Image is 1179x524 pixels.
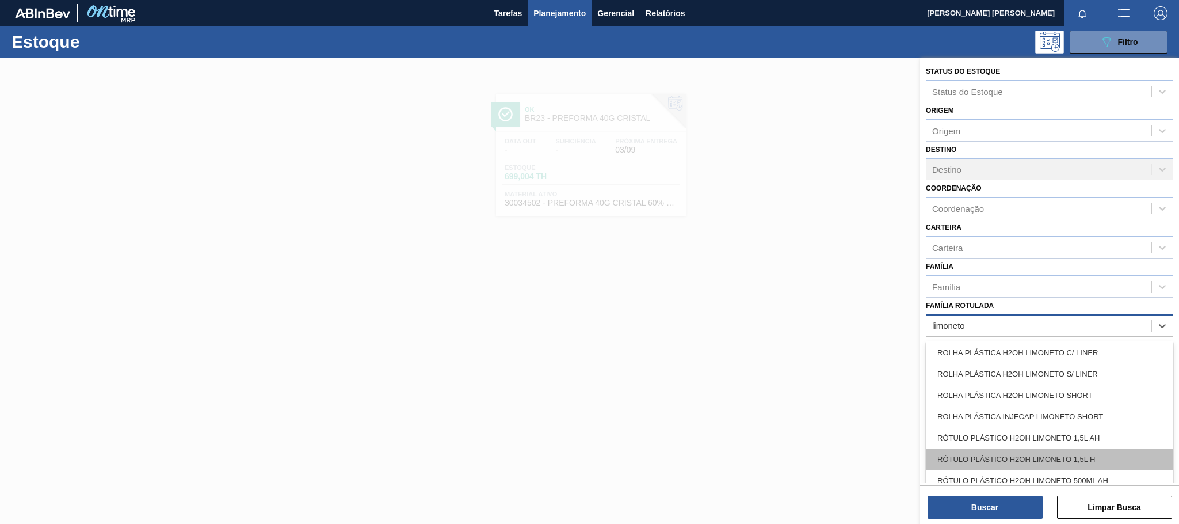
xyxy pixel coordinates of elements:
label: Família Rotulada [926,302,994,310]
div: ROLHA PLÁSTICA H2OH LIMONETO SHORT [926,385,1173,406]
label: Família [926,263,953,271]
div: RÓTULO PLÁSTICO H2OH LIMONETO 1,5L AH [926,427,1173,449]
img: Logout [1154,6,1167,20]
div: Status do Estoque [932,86,1003,96]
div: ROLHA PLÁSTICA H2OH LIMONETO S/ LINER [926,363,1173,385]
div: Coordenação [932,204,984,214]
label: Origem [926,107,954,115]
span: Tarefas [494,6,522,20]
img: TNhmsLtSVTkK8tSr43FrP2fwEKptu5GPRR3wAAAABJRU5ErkJggg== [15,8,70,18]
span: Planejamento [533,6,586,20]
div: ROLHA PLÁSTICA H2OH LIMONETO C/ LINER [926,342,1173,363]
label: Carteira [926,223,961,231]
label: Material ativo [926,341,983,349]
button: Filtro [1070,31,1167,54]
div: Carteira [932,242,963,252]
label: Status do Estoque [926,67,1000,75]
div: Família [932,282,960,291]
div: RÓTULO PLÁSTICO H2OH LIMONETO 500ML AH [926,470,1173,491]
div: Pogramando: nenhum usuário selecionado [1035,31,1064,54]
div: ROLHA PLÁSTICA INJECAP LIMONETO SHORT [926,406,1173,427]
img: userActions [1117,6,1131,20]
span: Gerencial [597,6,634,20]
h1: Estoque [12,35,185,48]
div: RÓTULO PLÁSTICO H2OH LIMONETO 1,5L H [926,449,1173,470]
label: Destino [926,146,956,154]
button: Notificações [1064,5,1101,21]
span: Relatórios [646,6,685,20]
label: Coordenação [926,184,982,192]
div: Origem [932,126,960,135]
span: Filtro [1118,37,1138,47]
